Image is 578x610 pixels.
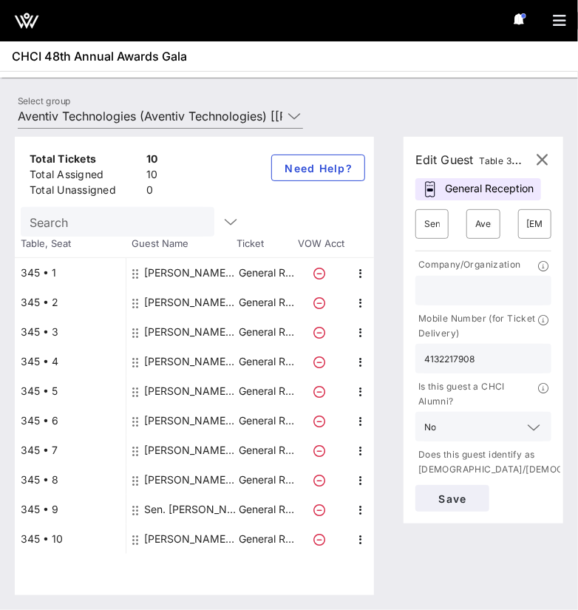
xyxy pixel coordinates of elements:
[284,162,353,174] span: Need Help?
[144,376,237,406] div: Anye Young Aventiv Technologies
[144,347,237,376] div: Shamia Lodge Aventiv Technologies
[237,436,296,465] p: General R…
[237,237,296,251] span: Ticket
[15,524,126,554] div: 345 • 10
[237,465,296,495] p: General R…
[424,212,440,236] input: First Name*
[480,155,562,166] span: Table 345 • Seat 9
[126,237,237,251] span: Guest Name
[144,258,237,288] div: Astrid Quiroga Aventiv Technologies
[30,152,140,170] div: Total Tickets
[15,406,126,436] div: 345 • 6
[237,495,296,524] p: General R…
[144,495,237,524] div: Sen. Adam Gomez Aventiv Technologies
[144,436,237,465] div: Emily Noriega May Aventiv Technologies
[144,288,237,317] div: Hank Dixon Aventiv Technologies
[144,317,237,347] div: Matt May Aventiv Technologies
[30,167,140,186] div: Total Assigned
[424,422,436,433] div: No
[237,288,296,317] p: General R…
[237,376,296,406] p: General R…
[415,257,521,273] p: Company/Organization
[415,412,551,441] div: No
[415,485,489,512] button: Save
[15,465,126,495] div: 345 • 8
[18,95,71,106] label: Select group
[415,149,525,170] div: Edit Guest
[146,152,158,170] div: 10
[15,258,126,288] div: 345 • 1
[144,524,237,554] div: Jose Andrade Aventiv Technologies
[475,212,491,236] input: Last Name*
[296,237,347,251] span: VOW Acct
[144,465,237,495] div: Daniel Garcia Aventiv Technologies
[237,347,296,376] p: General R…
[15,376,126,406] div: 345 • 5
[415,311,538,341] p: Mobile Number (for Ticket Delivery)
[415,379,538,409] p: Is this guest a CHCI Alumni?
[15,495,126,524] div: 345 • 9
[15,317,126,347] div: 345 • 3
[271,155,365,181] button: Need Help?
[15,347,126,376] div: 345 • 4
[15,237,126,251] span: Table, Seat
[15,288,126,317] div: 345 • 2
[237,317,296,347] p: General R…
[15,436,126,465] div: 345 • 7
[146,183,158,201] div: 0
[237,258,296,288] p: General R…
[12,47,187,65] span: CHCI 48th Annual Awards Gala
[237,406,296,436] p: General R…
[427,492,477,505] span: Save
[237,524,296,554] p: General R…
[146,167,158,186] div: 10
[144,406,237,436] div: Brian Muthangya Aventiv Technologies
[415,178,541,200] div: General Reception
[527,212,543,236] input: Email*
[30,183,140,201] div: Total Unassigned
